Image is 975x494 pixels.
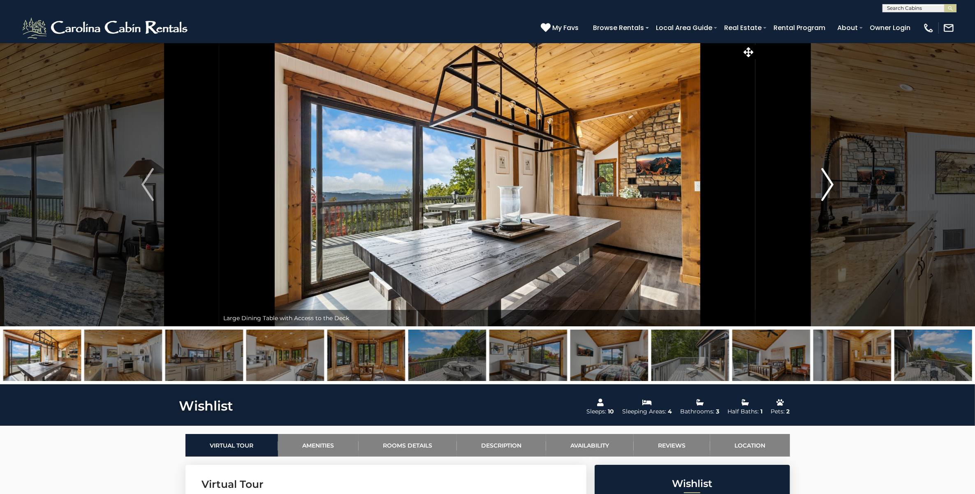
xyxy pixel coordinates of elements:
img: 167104245 [3,330,81,381]
a: Browse Rentals [589,21,648,35]
a: Rooms Details [359,434,457,457]
img: 167104246 [246,330,324,381]
a: My Favs [541,23,581,33]
div: Large Dining Table with Access to the Deck [219,310,755,326]
button: Previous [76,43,219,326]
img: 167104250 [327,330,405,381]
a: Reviews [634,434,710,457]
a: Rental Program [769,21,829,35]
h3: Virtual Tour [202,477,570,492]
img: 167104251 [732,330,810,381]
a: Amenities [278,434,359,457]
a: Location [710,434,790,457]
img: phone-regular-white.png [923,22,934,34]
img: 167104252 [570,330,648,381]
img: 167104258 [813,330,891,381]
h2: Wishlist [597,478,788,489]
a: Virtual Tour [185,434,278,457]
a: About [833,21,862,35]
img: 167104247 [165,330,243,381]
a: Description [457,434,546,457]
img: 167104271 [651,330,729,381]
img: arrow [821,168,834,201]
img: 167104270 [894,330,972,381]
img: 167104273 [408,330,486,381]
span: My Favs [552,23,579,33]
img: 167104244 [489,330,567,381]
a: Local Area Guide [652,21,716,35]
a: Real Estate [720,21,766,35]
button: Next [756,43,899,326]
a: Owner Login [866,21,915,35]
img: White-1-2.png [21,16,191,40]
a: Availability [546,434,634,457]
img: 167104248 [84,330,162,381]
img: mail-regular-white.png [943,22,954,34]
img: arrow [141,168,154,201]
